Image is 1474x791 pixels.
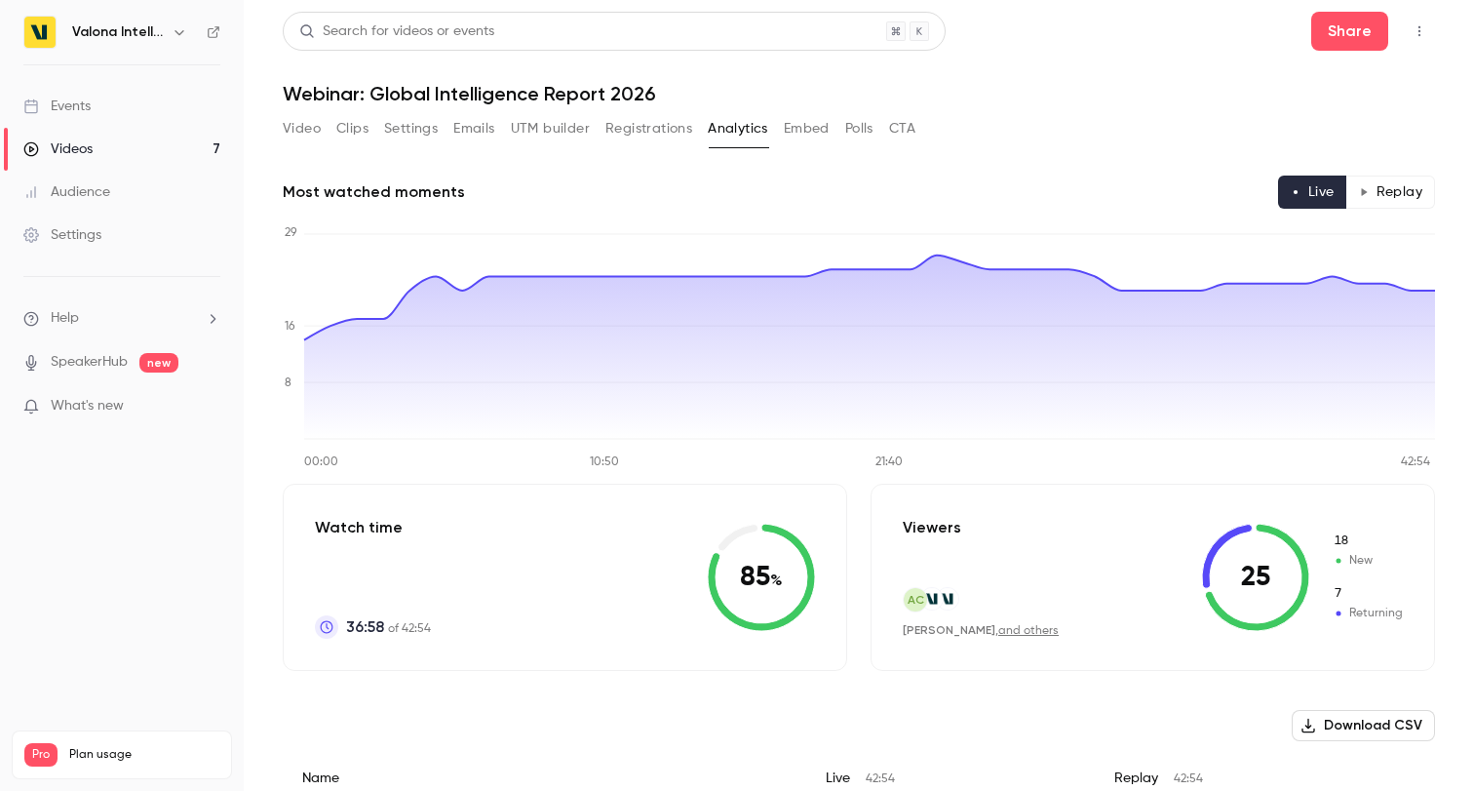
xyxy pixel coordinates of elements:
span: AC [908,591,924,609]
div: , [903,622,1059,639]
tspan: 29 [285,227,297,239]
div: Search for videos or events [299,21,494,42]
span: Pro [24,743,58,767]
div: Videos [23,139,93,159]
button: Download CSV [1292,710,1435,741]
tspan: 10:50 [590,456,619,468]
img: Valona Intelligence [24,17,56,48]
span: New [1333,533,1403,550]
span: 42:54 [866,773,895,785]
span: What's new [51,396,124,416]
span: [PERSON_NAME] [903,623,995,637]
tspan: 16 [285,321,295,333]
p: of 42:54 [346,615,431,639]
li: help-dropdown-opener [23,308,220,329]
span: Returning [1333,585,1403,603]
button: Share [1311,12,1388,51]
p: Watch time [315,516,431,539]
tspan: 8 [285,377,291,389]
button: Analytics [708,113,768,144]
span: Plan usage [69,747,219,763]
button: Clips [336,113,368,144]
h6: Valona Intelligence [72,22,164,42]
button: Settings [384,113,438,144]
button: CTA [889,113,915,144]
img: valonaintelligence.com [921,588,943,610]
span: 42:54 [1174,773,1203,785]
div: Settings [23,225,101,245]
button: Top Bar Actions [1404,16,1435,47]
span: Returning [1333,605,1403,622]
button: Video [283,113,321,144]
button: Registrations [605,113,692,144]
tspan: 00:00 [304,456,338,468]
p: Viewers [903,516,961,539]
tspan: 21:40 [875,456,903,468]
span: New [1333,552,1403,570]
button: Polls [845,113,873,144]
button: Replay [1346,176,1435,209]
button: Live [1278,176,1347,209]
h1: Webinar: Global Intelligence Report 2026 [283,82,1435,105]
button: UTM builder [511,113,590,144]
h2: Most watched moments [283,180,465,204]
a: and others [998,625,1059,637]
span: 36:58 [346,615,384,639]
div: Audience [23,182,110,202]
span: new [139,353,178,373]
span: Help [51,308,79,329]
tspan: 42:54 [1401,456,1430,468]
button: Embed [784,113,830,144]
button: Emails [453,113,494,144]
div: Events [23,97,91,116]
img: valonaintelligence.com [937,588,958,610]
a: SpeakerHub [51,352,128,373]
